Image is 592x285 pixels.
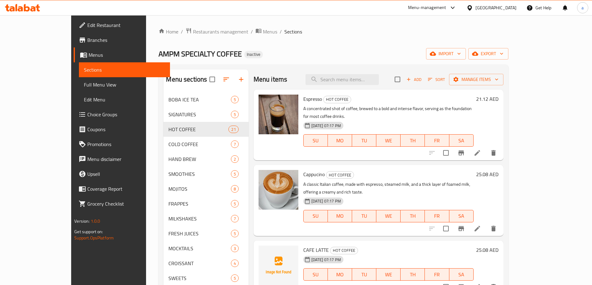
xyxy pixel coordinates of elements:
[379,270,398,279] span: WE
[424,75,449,84] span: Sort items
[428,76,445,83] span: Sort
[231,96,239,103] div: items
[326,171,354,179] div: HOT COFFEE
[303,210,328,222] button: SU
[328,134,352,147] button: MO
[309,198,343,204] span: [DATE] 07:17 PM
[244,51,263,58] div: Inactive
[231,155,239,163] div: items
[79,77,170,92] a: Full Menu View
[439,222,452,235] span: Select to update
[181,28,183,35] li: /
[376,210,401,222] button: WE
[231,261,238,266] span: 4
[231,140,239,148] div: items
[406,76,422,83] span: Add
[74,167,170,181] a: Upsell
[474,149,481,157] a: Edit menu item
[352,268,376,281] button: TU
[84,81,165,88] span: Full Menu View
[403,136,422,145] span: TH
[280,28,282,35] li: /
[474,225,481,232] a: Edit menu item
[74,122,170,137] a: Coupons
[163,256,248,271] div: CROISSANT4
[74,47,170,62] a: Menus
[306,270,325,279] span: SU
[425,268,449,281] button: FR
[168,185,231,193] span: MOJITOS
[163,107,248,122] div: SIGNATURES5
[229,127,238,132] span: 21
[401,134,425,147] button: TH
[355,270,374,279] span: TU
[403,270,422,279] span: TH
[449,268,474,281] button: SA
[231,170,239,178] div: items
[427,270,447,279] span: FR
[168,274,231,282] span: SWEETS
[163,122,248,137] div: HOT COFFEE21
[244,52,263,57] span: Inactive
[328,268,352,281] button: MO
[91,217,100,225] span: 1.0.0
[87,21,165,29] span: Edit Restaurant
[74,33,170,47] a: Branches
[168,126,228,133] div: HOT COFFEE
[163,92,248,107] div: BOBA ICE TEA5
[425,210,449,222] button: FR
[206,73,219,86] span: Select all sections
[303,268,328,281] button: SU
[449,134,474,147] button: SA
[330,136,350,145] span: MO
[79,92,170,107] a: Edit Menu
[168,170,231,178] span: SMOOTHIES
[74,107,170,122] a: Choice Groups
[475,4,516,11] div: [GEOGRAPHIC_DATA]
[231,231,238,237] span: 5
[303,105,474,120] p: A concentrated shot of coffee, brewed to a bold and intense flavor, serving as the foundation for...
[74,181,170,196] a: Coverage Report
[324,96,351,103] span: HOT COFFEE
[259,170,298,210] img: Cappucino
[163,211,248,226] div: MILKSHAKES7
[231,275,238,281] span: 5
[403,212,422,220] span: TH
[231,201,238,207] span: 5
[426,48,466,60] button: import
[330,212,350,220] span: MO
[231,215,239,222] div: items
[158,28,508,36] nav: breadcrumb
[168,140,231,148] div: COLD COFFEE
[376,268,401,281] button: WE
[303,180,474,196] p: A classic Italian coffee, made with espresso, steamed milk, and a thick layer of foamed milk, off...
[231,156,238,162] span: 2
[166,75,207,84] h2: Menu sections
[439,146,452,159] span: Select to update
[452,136,471,145] span: SA
[231,216,238,222] span: 7
[74,234,114,242] a: Support.OpsPlatform
[303,245,329,255] span: CAFE LATTE
[425,134,449,147] button: FR
[87,200,165,207] span: Grocery Checklist
[168,215,231,222] span: MILKSHAKES
[231,246,238,252] span: 3
[426,75,447,84] button: Sort
[168,245,231,252] span: MOCKTAILS
[251,28,253,35] li: /
[168,230,231,237] span: FRESH JUICES
[486,221,501,236] button: delete
[379,212,398,220] span: WE
[87,185,165,193] span: Coverage Report
[427,212,447,220] span: FR
[163,181,248,196] div: MOJITOS8
[231,274,239,282] div: items
[263,28,277,35] span: Menus
[231,185,239,193] div: items
[309,257,343,263] span: [DATE] 07:17 PM
[234,72,249,87] button: Add section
